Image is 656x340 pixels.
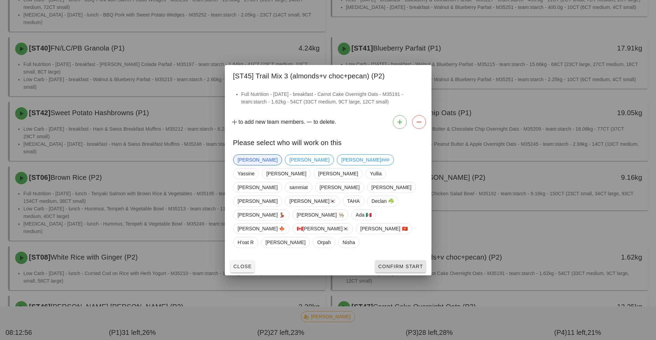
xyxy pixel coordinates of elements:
span: 🇨🇦[PERSON_NAME]🇰🇷 [296,223,348,234]
span: sammiat [289,182,308,193]
span: [PERSON_NAME]🇰🇷 [289,196,335,206]
div: [ST45] Trail Mix 3 (almonds+v choc+pecan) (P2) [225,65,431,85]
span: [PERSON_NAME] [289,155,329,165]
span: [PERSON_NAME] [238,155,278,165]
span: [PERSON_NAME]### [341,155,389,165]
span: [PERSON_NAME] [238,182,278,193]
span: Close [233,264,252,269]
div: to add new team members. to delete. [225,112,431,132]
span: H'oat R [238,237,254,248]
span: [PERSON_NAME] 💃🏽 [238,210,285,220]
span: [PERSON_NAME] [371,182,411,193]
span: Orpah [317,237,331,248]
span: [PERSON_NAME] [238,196,278,206]
span: Confirm Start [378,264,423,269]
span: Yassine [238,168,254,179]
span: Nisha [342,237,355,248]
span: [PERSON_NAME] [265,237,305,248]
li: Full Nutrition - [DATE] - breakfast - Carrot Cake Overnight Oats - M35191 - team:starch - 1.62kg ... [241,90,423,106]
div: Please select who will work on this [225,132,431,152]
span: [PERSON_NAME] 🍁 [238,223,285,234]
span: [PERSON_NAME] [266,168,306,179]
span: Ada 🇲🇽 [356,210,372,220]
span: TAHA [347,196,360,206]
button: Close [230,260,255,273]
span: [PERSON_NAME] 👨🏼‍🍳 [296,210,344,220]
span: Yullia [370,168,382,179]
span: [PERSON_NAME] [318,168,358,179]
span: [PERSON_NAME] [320,182,360,193]
span: Declan ☘️ [371,196,394,206]
button: Confirm Start [375,260,426,273]
span: [PERSON_NAME] 🇻🇳 [360,223,408,234]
